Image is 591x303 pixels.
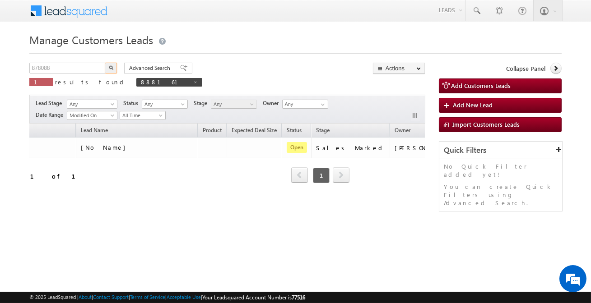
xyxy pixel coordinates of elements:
span: Collapse Panel [507,64,546,73]
span: Lead Stage [36,99,65,107]
input: Type to Search [282,100,328,109]
div: [PERSON_NAME] [395,144,454,152]
p: You can create Quick Filters using Advanced Search. [444,183,558,207]
span: Product [203,127,222,133]
span: © 2025 LeadSquared | | | | | [29,293,305,302]
div: Quick Filters [439,142,562,159]
a: prev [291,168,308,183]
span: Add Customers Leads [451,82,511,89]
a: Terms of Service [130,294,165,300]
span: results found [55,78,127,86]
a: Any [142,100,188,109]
span: Advanced Search [129,64,173,72]
a: About [79,294,92,300]
a: Contact Support [93,294,129,300]
span: Import Customers Leads [452,120,520,128]
span: Stage [194,99,211,107]
span: Modified On [67,111,114,119]
a: next [333,168,349,183]
span: [No Name] [81,143,130,151]
p: No Quick Filter added yet! [444,162,558,179]
a: Any [67,100,117,109]
span: 1 [313,168,330,183]
span: Add New Lead [453,101,493,109]
span: prev [291,167,308,183]
a: Expected Deal Size [227,125,281,137]
a: Stage [312,125,334,137]
span: Status [123,99,142,107]
span: Lead Name [76,125,112,137]
textarea: Type your message and hit 'Enter' [12,83,165,229]
span: 1 [34,78,48,86]
span: Any [142,100,185,108]
em: Start Chat [123,236,164,248]
img: d_60004797649_company_0_60004797649 [15,47,38,59]
span: Any [67,100,114,108]
img: Search [109,65,113,70]
span: Owner [263,99,282,107]
button: Actions [373,63,425,74]
a: Acceptable Use [167,294,201,300]
a: Status [282,125,306,137]
span: Manage Customers Leads [29,32,153,47]
span: Any [211,100,254,108]
a: All Time [120,111,166,120]
span: Open [287,142,307,153]
span: Your Leadsquared Account Number is [202,294,305,301]
span: Date Range [36,111,67,119]
div: Sales Marked [316,144,386,152]
a: Any [211,100,257,109]
span: 77516 [292,294,305,301]
a: Modified On [67,111,117,120]
span: Stage [316,127,330,133]
div: Chat with us now [47,47,152,59]
a: Show All Items [316,100,327,109]
div: Minimize live chat window [148,5,170,26]
span: next [333,167,349,183]
span: 888161 [141,78,189,86]
span: Expected Deal Size [232,127,277,133]
span: Owner [395,127,410,133]
span: All Time [120,111,163,119]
